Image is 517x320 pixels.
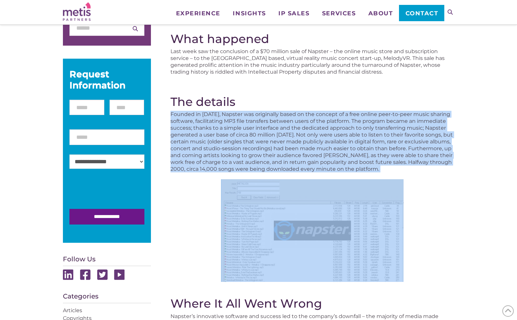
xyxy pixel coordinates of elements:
[63,2,91,21] img: Metis Partners
[278,10,309,16] span: IP Sales
[221,179,404,282] img: Metis Partners - The Purchase of Napster Details
[170,95,454,109] h2: The details
[322,10,356,16] span: Services
[233,10,266,16] span: Insights
[69,68,144,91] div: Request Information
[114,269,125,280] img: Youtube
[399,5,444,21] a: Contact
[176,10,220,16] span: Experience
[502,305,514,317] span: Back to Top
[406,10,438,16] span: Contact
[63,269,73,280] img: Linkedin
[368,10,393,16] span: About
[80,269,91,280] img: Facebook
[63,293,151,303] h4: Categories
[170,48,454,75] p: Last week saw the conclusion of a $70 million sale of Napster – the online music store and subscr...
[69,178,169,204] iframe: reCAPTCHA
[63,256,151,266] h4: Follow Us
[97,269,108,280] img: Twitter
[170,297,454,310] h2: Where It All Went Wrong
[170,111,454,172] p: Founded in [DATE], Napster was originally based on the concept of a free online peer-to-peer musi...
[170,32,454,46] h2: What happened
[63,307,82,313] a: Articles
